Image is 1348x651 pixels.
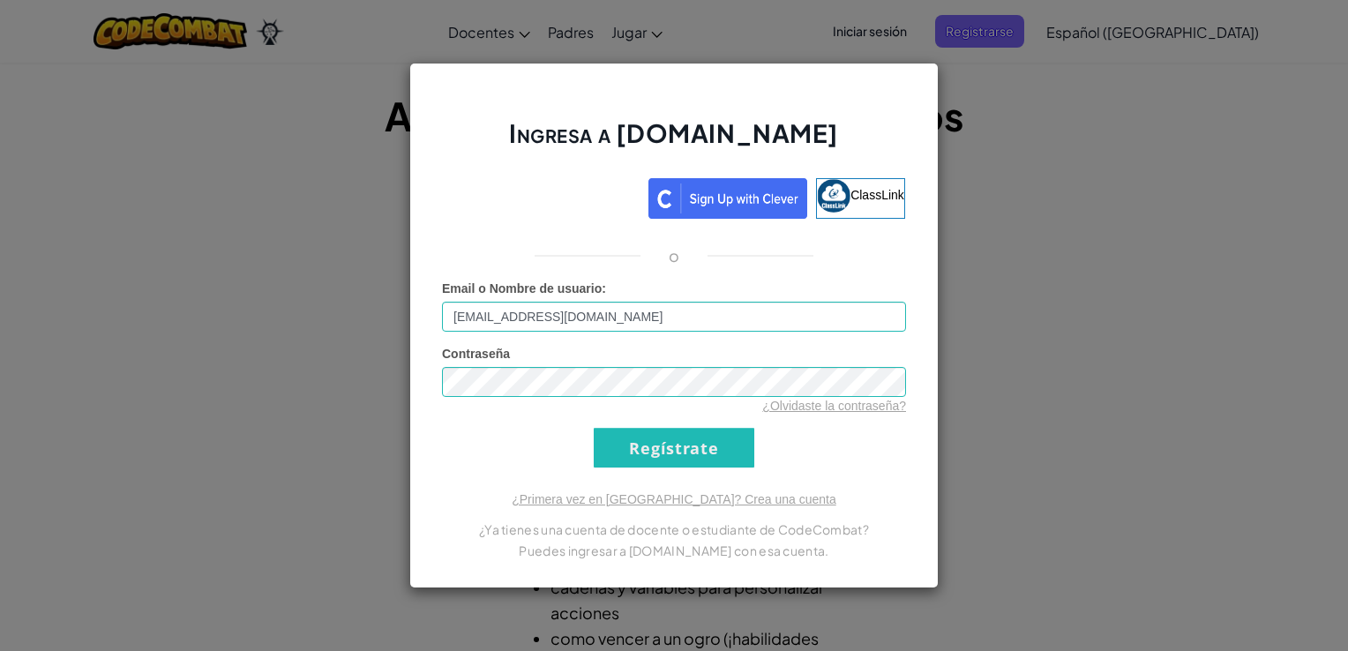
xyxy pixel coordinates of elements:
[442,116,906,168] h2: Ingresa a [DOMAIN_NAME]
[850,188,904,202] span: ClassLink
[648,178,807,219] img: clever_sso_button@2x.png
[669,245,679,266] p: o
[442,540,906,561] p: Puedes ingresar a [DOMAIN_NAME] con esa cuenta.
[434,176,648,215] iframe: Botón Iniciar sesión con Google
[594,428,754,468] input: Regístrate
[442,280,606,297] label: :
[442,281,602,296] span: Email o Nombre de usuario
[442,519,906,540] p: ¿Ya tienes una cuenta de docente o estudiante de CodeCombat?
[817,179,850,213] img: classlink-logo-small.png
[985,18,1330,238] iframe: Cuadro de diálogo Iniciar sesión con Google
[512,492,836,506] a: ¿Primera vez en [GEOGRAPHIC_DATA]? Crea una cuenta
[762,399,906,413] a: ¿Olvidaste la contraseña?
[442,347,510,361] span: Contraseña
